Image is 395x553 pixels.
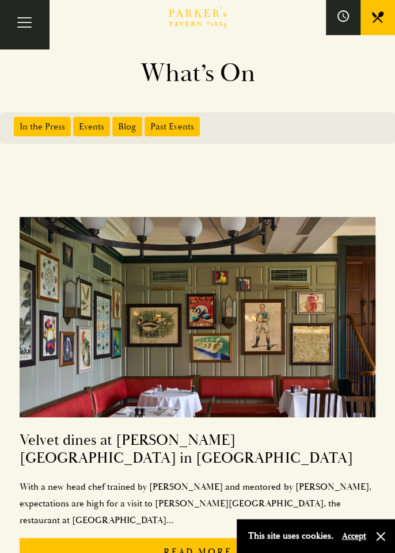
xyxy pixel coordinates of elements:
h2: Velvet dines at [PERSON_NAME][GEOGRAPHIC_DATA] in [GEOGRAPHIC_DATA] [20,432,375,468]
p: This site uses cookies. [248,528,333,544]
button: Close and accept [375,531,386,542]
h1: What’s On [42,58,353,89]
span: In the Press [14,117,71,136]
p: With a new head chef trained by [PERSON_NAME] and mentored by [PERSON_NAME], expectations are hig... [20,479,375,528]
button: Accept [342,531,366,541]
span: Events [73,117,110,136]
span: Blog [112,117,142,136]
span: Past Events [145,117,200,136]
